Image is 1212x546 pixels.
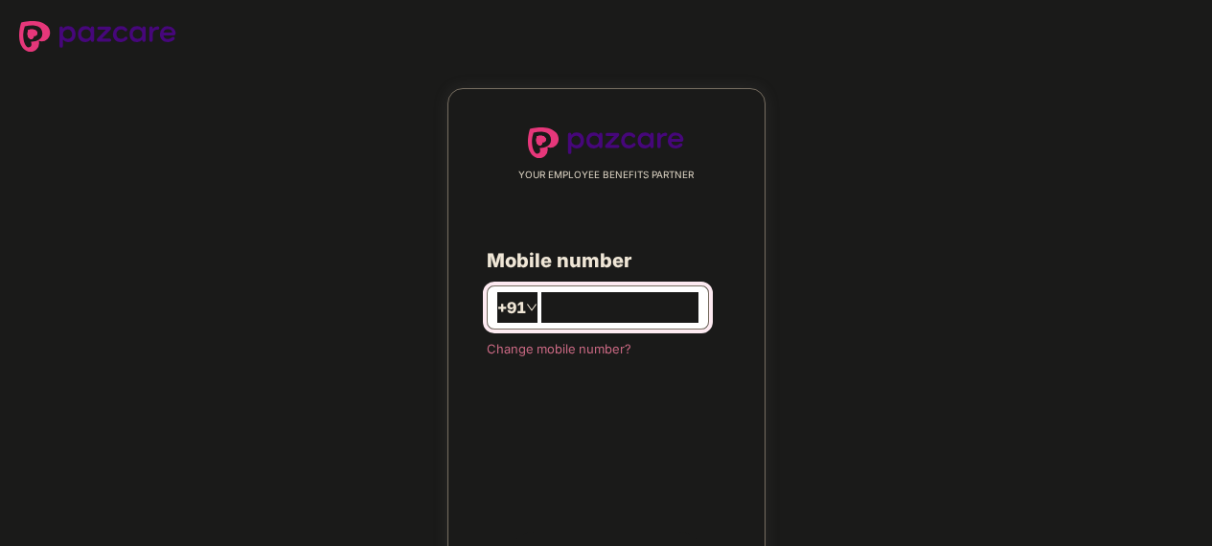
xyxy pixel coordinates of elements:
span: down [526,302,537,313]
img: logo [528,127,685,158]
span: YOUR EMPLOYEE BENEFITS PARTNER [518,168,694,183]
img: logo [19,21,176,52]
span: +91 [497,296,526,320]
a: Change mobile number? [487,341,631,356]
div: Mobile number [487,246,726,276]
